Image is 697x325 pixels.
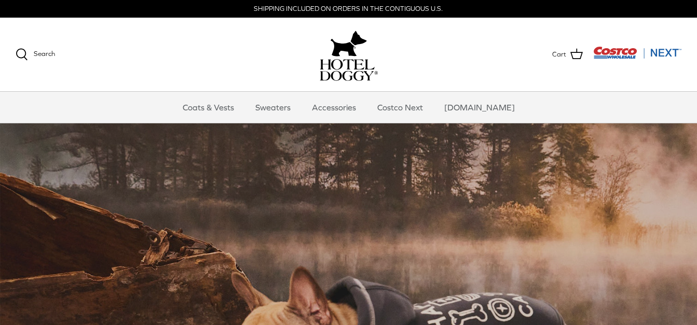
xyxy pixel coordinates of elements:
[593,53,681,61] a: Visit Costco Next
[552,49,566,60] span: Cart
[331,28,367,59] img: hoteldoggy.com
[593,46,681,59] img: Costco Next
[16,48,55,61] a: Search
[435,92,524,123] a: [DOMAIN_NAME]
[320,28,378,81] a: hoteldoggy.com hoteldoggycom
[320,59,378,81] img: hoteldoggycom
[173,92,243,123] a: Coats & Vests
[368,92,432,123] a: Costco Next
[303,92,365,123] a: Accessories
[34,50,55,58] span: Search
[552,48,583,61] a: Cart
[246,92,300,123] a: Sweaters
